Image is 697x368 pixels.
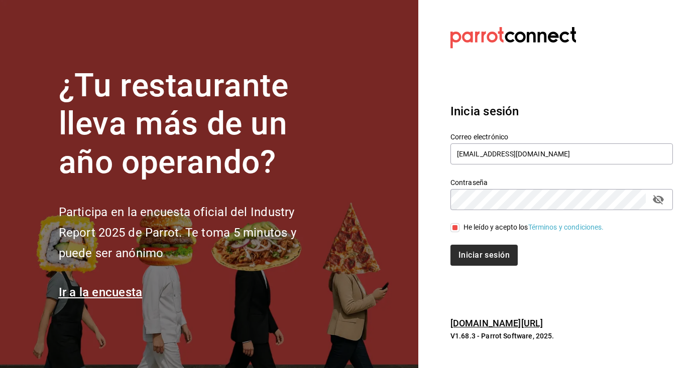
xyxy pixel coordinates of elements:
[450,143,673,164] input: Ingresa tu correo electrónico
[450,178,673,186] label: Contraseña
[450,133,673,140] label: Correo electrónico
[450,318,543,328] a: [DOMAIN_NAME][URL]
[528,223,604,231] a: Términos y condiciones.
[59,67,330,182] h1: ¿Tu restaurante lleva más de un año operando?
[59,285,143,299] a: Ir a la encuesta
[450,331,673,341] p: V1.68.3 - Parrot Software, 2025.
[59,202,330,263] h2: Participa en la encuesta oficial del Industry Report 2025 de Parrot. Te toma 5 minutos y puede se...
[450,245,518,266] button: Iniciar sesión
[650,191,667,208] button: passwordField
[450,102,673,120] h3: Inicia sesión
[463,222,604,233] div: He leído y acepto los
